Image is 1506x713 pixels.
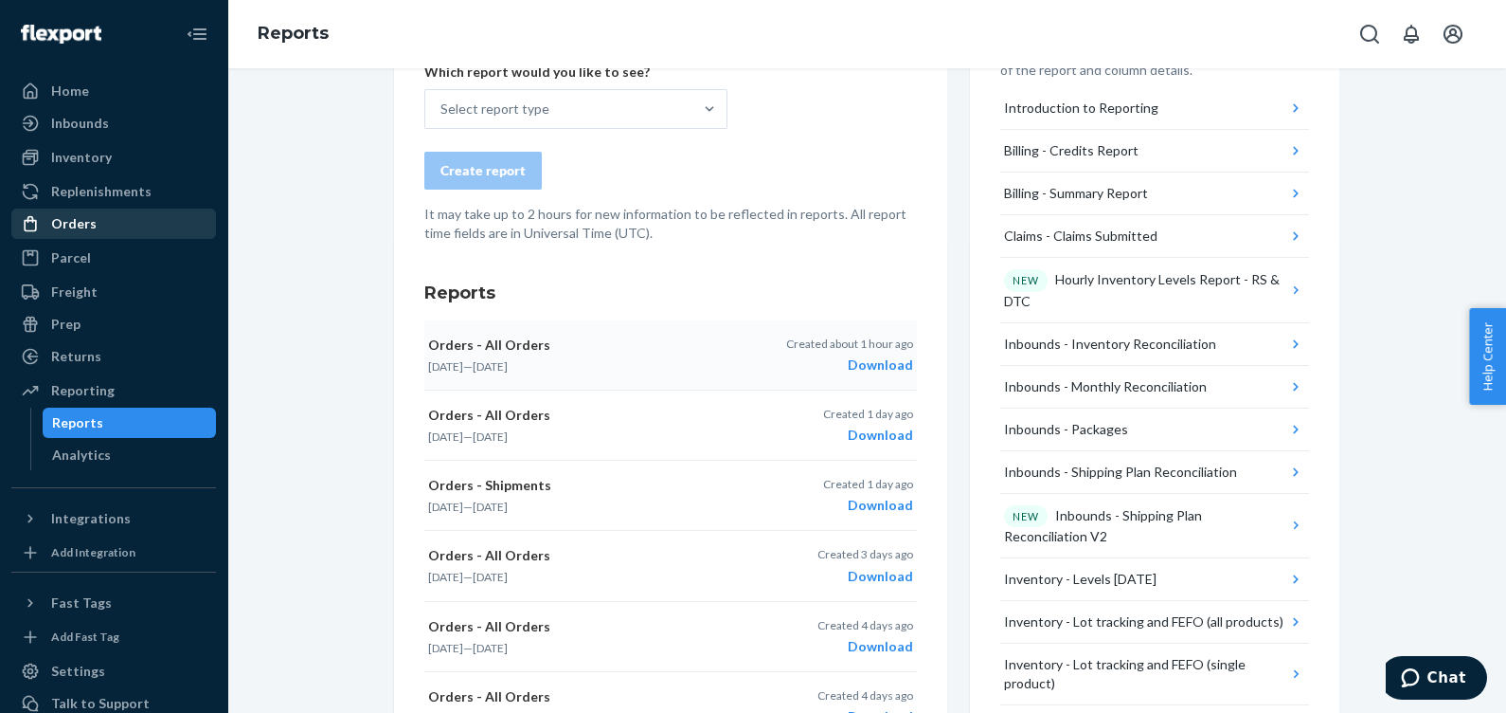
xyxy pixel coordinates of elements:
button: Fast Tags [11,588,216,618]
p: — [428,358,748,375]
time: [DATE] [428,641,463,655]
button: Introduction to Reporting [1000,87,1309,130]
time: [DATE] [473,430,508,444]
button: Inventory - Lot tracking and FEFO (single product) [1000,644,1309,705]
iframe: Opens a widget where you can chat to one of our agents [1386,656,1487,704]
p: NEW [1013,273,1039,288]
button: Orders - Shipments[DATE]—[DATE]Created 1 day agoDownload [424,461,917,531]
div: Inbounds - Packages [1004,420,1128,439]
div: Add Integration [51,544,135,560]
button: Inbounds - Inventory Reconciliation [1000,323,1309,366]
div: Talk to Support [51,694,150,713]
button: Orders - All Orders[DATE]—[DATE]Created 3 days agoDownload [424,531,917,601]
a: Reports [43,408,217,438]
p: Orders - All Orders [428,617,748,636]
button: Billing - Summary Report [1000,173,1309,215]
button: NEWInbounds - Shipping Plan Reconciliation V2 [1000,494,1309,559]
a: Add Fast Tag [11,626,216,649]
button: Help Center [1469,308,1506,405]
div: Download [823,426,913,445]
a: Inbounds [11,108,216,138]
div: Download [817,637,913,656]
p: Which report would you like to see? [424,63,727,82]
button: Inbounds - Monthly Reconciliation [1000,366,1309,409]
a: Reporting [11,375,216,406]
p: Created 4 days ago [817,687,913,704]
button: Orders - All Orders[DATE]—[DATE]Created 4 days agoDownload [424,602,917,672]
div: Inventory [51,148,112,167]
div: Introduction to Reporting [1004,99,1158,118]
p: Orders - All Orders [428,336,748,355]
div: Analytics [52,446,111,465]
a: Prep [11,309,216,339]
p: NEW [1013,509,1039,524]
div: Download [823,496,913,515]
a: Analytics [43,440,217,470]
time: [DATE] [473,359,508,374]
button: Open notifications [1392,15,1430,53]
div: Claims - Claims Submitted [1004,227,1157,246]
a: Parcel [11,243,216,273]
div: Returns [51,347,101,366]
div: Inventory - Lot tracking and FEFO (single product) [1004,655,1286,693]
a: Replenishments [11,176,216,207]
time: [DATE] [473,641,508,655]
p: Created 4 days ago [817,617,913,633]
div: Fast Tags [51,594,112,612]
div: Hourly Inventory Levels Report - RS & DTC [1004,269,1287,311]
div: Integrations [51,509,131,528]
div: Download [817,567,913,586]
div: Inventory - Levels [DATE] [1004,570,1156,589]
button: Open account menu [1434,15,1472,53]
div: Inbounds - Shipping Plan Reconciliation [1004,463,1237,482]
div: Billing - Credits Report [1004,141,1138,160]
p: — [428,499,748,515]
div: Add Fast Tag [51,629,119,645]
div: Inventory - Lot tracking and FEFO (all products) [1004,612,1283,631]
time: [DATE] [428,500,463,514]
div: Prep [51,315,81,334]
p: Orders - All Orders [428,546,748,565]
button: Claims - Claims Submitted [1000,215,1309,258]
time: [DATE] [473,570,508,584]
button: Create report [424,152,542,190]
div: Inbounds - Monthly Reconciliation [1004,377,1207,396]
button: Inventory - Levels [DATE] [1000,558,1309,601]
a: Add Integration [11,541,216,564]
button: Close Navigation [178,15,216,53]
p: Created 1 day ago [823,406,913,422]
div: Freight [51,283,98,302]
ol: breadcrumbs [242,7,344,62]
p: Created about 1 hour ago [786,336,913,352]
div: Download [786,356,913,375]
a: Freight [11,277,216,307]
button: Orders - All Orders[DATE]—[DATE]Created 1 day agoDownload [424,391,917,461]
div: Parcel [51,248,91,267]
button: Billing - Credits Report [1000,130,1309,173]
p: Orders - All Orders [428,406,748,425]
img: Flexport logo [21,25,101,44]
button: Inbounds - Shipping Plan Reconciliation [1000,451,1309,494]
div: Home [51,82,89,101]
p: Orders - Shipments [428,476,748,495]
time: [DATE] [473,500,508,514]
p: — [428,640,748,656]
p: Created 1 day ago [823,476,913,492]
button: NEWHourly Inventory Levels Report - RS & DTC [1000,258,1309,323]
div: Replenishments [51,182,152,201]
div: Create report [440,161,526,180]
div: Inbounds - Shipping Plan Reconciliation V2 [1004,505,1287,547]
div: Orders [51,214,97,233]
p: It may take up to 2 hours for new information to be reflected in reports. All report time fields ... [424,205,917,243]
div: Select report type [440,100,549,119]
div: Reports [52,413,103,432]
time: [DATE] [428,570,463,584]
p: Created 3 days ago [817,546,913,562]
div: Inbounds - Inventory Reconciliation [1004,335,1216,354]
div: Inbounds [51,114,109,133]
p: — [428,569,748,585]
button: Open Search Box [1351,15,1389,53]
p: Orders - All Orders [428,687,748,706]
